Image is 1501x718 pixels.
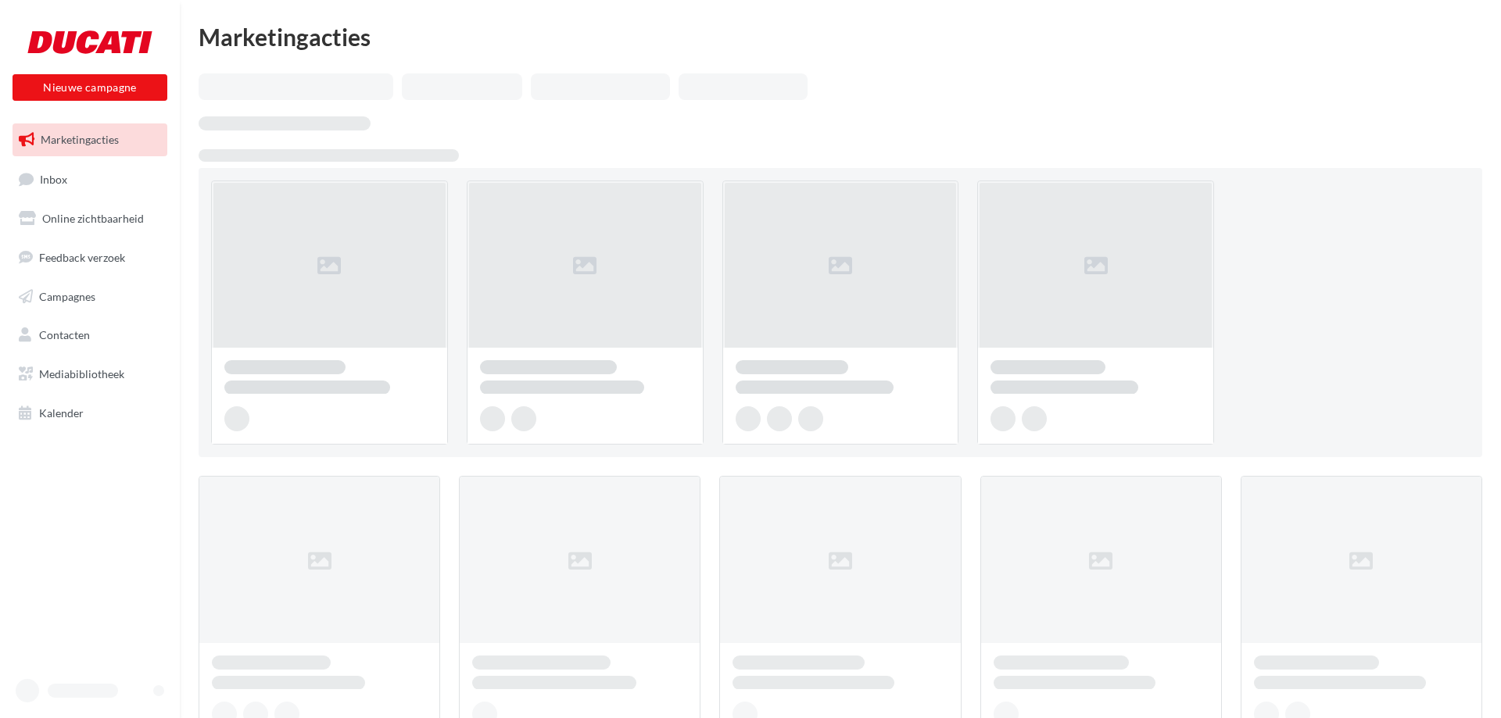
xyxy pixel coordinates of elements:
a: Kalender [9,397,170,430]
a: Campagnes [9,280,170,313]
button: Nieuwe campagne [13,74,167,101]
span: Mediabibliotheek [39,367,124,380]
a: Inbox [9,163,170,196]
a: Mediabibliotheek [9,358,170,391]
span: Feedback verzoek [39,251,125,264]
a: Feedback verzoek [9,241,170,274]
span: Online zichtbaarheid [42,212,144,225]
a: Contacten [9,319,170,352]
a: Marketingacties [9,123,170,156]
a: Online zichtbaarheid [9,202,170,235]
div: Marketingacties [199,25,1482,48]
span: Kalender [39,406,84,420]
span: Marketingacties [41,133,119,146]
span: Contacten [39,328,90,341]
span: Inbox [40,172,67,185]
span: Campagnes [39,289,95,302]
